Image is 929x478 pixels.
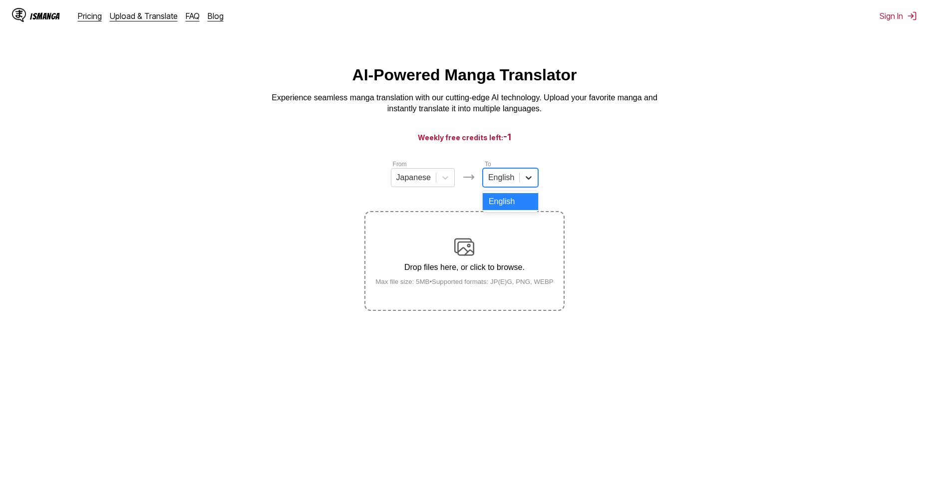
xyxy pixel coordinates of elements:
[208,11,224,21] a: Blog
[907,11,917,21] img: Sign out
[393,161,407,168] label: From
[78,11,102,21] a: Pricing
[110,11,178,21] a: Upload & Translate
[503,132,511,142] span: -1
[24,131,905,143] h3: Weekly free credits left:
[12,8,26,22] img: IsManga Logo
[30,11,60,21] div: IsManga
[880,11,917,21] button: Sign In
[265,92,664,115] p: Experience seamless manga translation with our cutting-edge AI technology. Upload your favorite m...
[186,11,200,21] a: FAQ
[485,161,491,168] label: To
[463,171,475,183] img: Languages icon
[367,263,562,272] p: Drop files here, or click to browse.
[12,8,78,24] a: IsManga LogoIsManga
[483,193,538,210] div: English
[352,66,577,84] h1: AI-Powered Manga Translator
[367,278,562,285] small: Max file size: 5MB • Supported formats: JP(E)G, PNG, WEBP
